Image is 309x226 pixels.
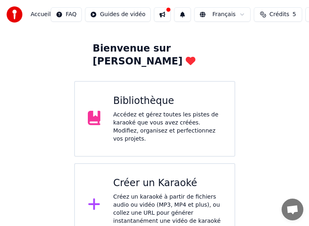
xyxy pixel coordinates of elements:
span: Crédits [270,10,289,19]
a: Ouvrir le chat [282,199,303,220]
button: FAQ [51,7,82,22]
div: Bienvenue sur [PERSON_NAME] [93,42,216,68]
div: Bibliothèque [113,95,222,108]
nav: breadcrumb [31,10,51,19]
span: Accueil [31,10,51,19]
button: Crédits5 [254,7,302,22]
div: Créer un Karaoké [113,177,222,190]
span: 5 [292,10,296,19]
img: youka [6,6,23,23]
div: Accédez et gérez toutes les pistes de karaoké que vous avez créées. Modifiez, organisez et perfec... [113,111,222,143]
button: Guides de vidéo [85,7,151,22]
